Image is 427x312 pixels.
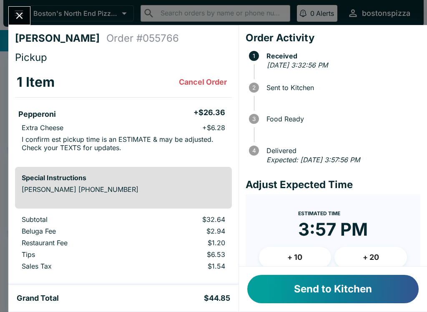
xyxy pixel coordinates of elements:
[298,219,368,240] time: 3:57 PM
[252,116,256,122] text: 3
[262,52,420,60] span: Received
[17,74,55,91] h3: 1 Item
[22,185,225,194] p: [PERSON_NAME] [PHONE_NUMBER]
[143,262,225,270] p: $1.54
[143,215,225,224] p: $32.64
[259,247,332,268] button: + 10
[22,227,130,235] p: Beluga Fee
[22,135,225,152] p: I confirm est pickup time is an ESTIMATE & may be adjusted. Check your TEXTS for updates.
[143,239,225,247] p: $1.20
[252,147,256,154] text: 4
[262,115,420,123] span: Food Ready
[267,61,328,69] em: [DATE] 3:32:56 PM
[143,250,225,259] p: $6.53
[246,179,420,191] h4: Adjust Expected Time
[22,174,225,182] h6: Special Instructions
[202,123,225,132] p: + $6.28
[193,108,225,118] h5: + $26.36
[266,156,360,164] em: Expected: [DATE] 3:57:56 PM
[262,147,420,154] span: Delivered
[176,74,230,91] button: Cancel Order
[18,109,56,119] h5: Pepperoni
[334,247,407,268] button: + 20
[247,275,419,303] button: Send to Kitchen
[262,84,420,91] span: Sent to Kitchen
[15,67,232,160] table: orders table
[252,84,256,91] text: 2
[22,262,130,270] p: Sales Tax
[9,7,30,25] button: Close
[22,239,130,247] p: Restaurant Fee
[246,32,420,44] h4: Order Activity
[143,227,225,235] p: $2.94
[22,215,130,224] p: Subtotal
[17,293,59,303] h5: Grand Total
[106,32,179,45] h4: Order # 055766
[253,53,255,59] text: 1
[22,250,130,259] p: Tips
[298,210,340,216] span: Estimated Time
[204,293,230,303] h5: $44.85
[15,51,47,63] span: Pickup
[15,32,106,45] h4: [PERSON_NAME]
[15,215,232,274] table: orders table
[22,123,63,132] p: Extra Cheese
